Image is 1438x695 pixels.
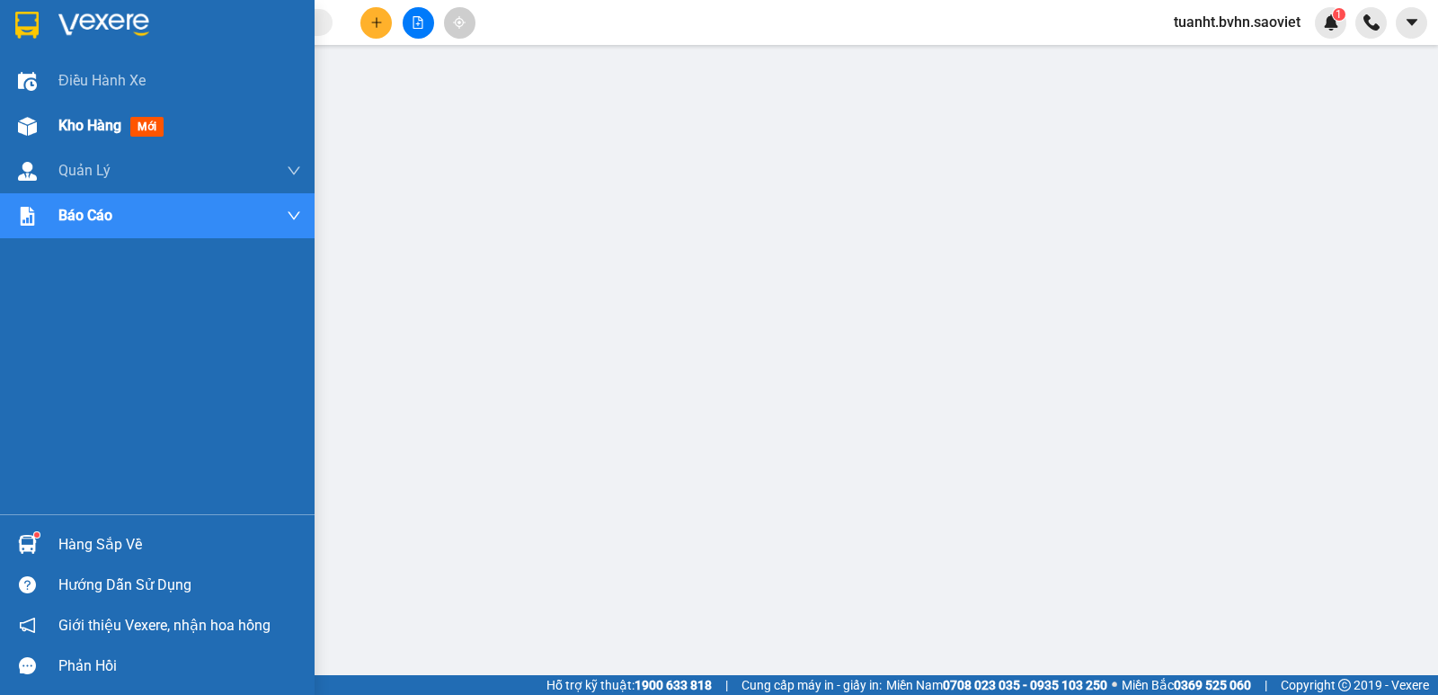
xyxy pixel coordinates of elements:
span: | [725,675,728,695]
img: icon-new-feature [1323,14,1339,31]
button: plus [360,7,392,39]
span: Miền Bắc [1122,675,1251,695]
sup: 1 [34,532,40,538]
span: Báo cáo [58,204,112,227]
sup: 1 [1333,8,1345,21]
span: tuanht.bvhn.saoviet [1159,11,1315,33]
img: warehouse-icon [18,535,37,554]
span: copyright [1338,679,1351,691]
span: Cung cấp máy in - giấy in: [741,675,882,695]
img: logo-vxr [15,12,39,39]
strong: 1900 633 818 [635,678,712,692]
span: aim [453,16,466,29]
div: Hàng sắp về [58,531,301,558]
span: Quản Lý [58,159,111,182]
span: notification [19,617,36,634]
div: Phản hồi [58,653,301,680]
button: file-add [403,7,434,39]
img: warehouse-icon [18,162,37,181]
span: message [19,657,36,674]
span: caret-down [1404,14,1420,31]
span: mới [130,117,164,137]
button: caret-down [1396,7,1427,39]
span: plus [370,16,383,29]
span: file-add [412,16,424,29]
img: solution-icon [18,207,37,226]
span: Giới thiệu Vexere, nhận hoa hồng [58,614,271,637]
span: Kho hàng [58,117,121,134]
span: Hỗ trợ kỹ thuật: [546,675,712,695]
div: Hướng dẫn sử dụng [58,572,301,599]
span: ⚪️ [1112,682,1117,689]
img: warehouse-icon [18,117,37,136]
span: 1 [1336,8,1342,21]
img: phone-icon [1363,14,1380,31]
span: down [287,209,301,223]
span: down [287,164,301,178]
span: | [1265,675,1267,695]
span: Điều hành xe [58,69,146,92]
span: question-circle [19,576,36,593]
span: Miền Nam [886,675,1107,695]
strong: 0369 525 060 [1174,678,1251,692]
button: aim [444,7,475,39]
strong: 0708 023 035 - 0935 103 250 [943,678,1107,692]
img: warehouse-icon [18,72,37,91]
